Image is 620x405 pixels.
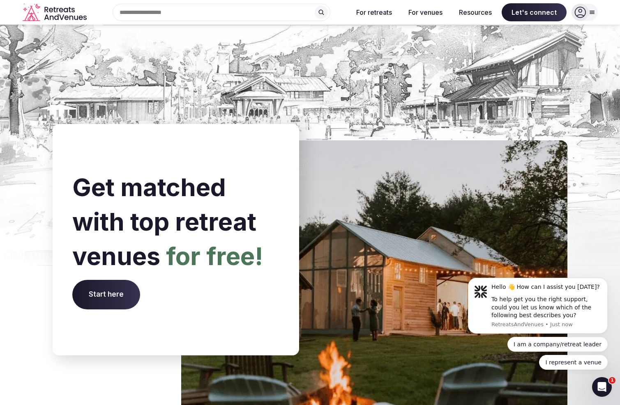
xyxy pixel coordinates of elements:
[23,3,88,22] a: Visit the homepage
[592,377,612,397] iframe: Intercom live chat
[456,272,620,375] iframe: Intercom notifications message
[166,241,263,271] span: for free!
[72,290,140,298] a: Start here
[72,170,279,273] h2: Get matched with top retreat venues
[502,3,567,21] span: Let's connect
[609,377,615,384] span: 1
[402,3,449,21] button: For venues
[452,3,498,21] button: Resources
[72,280,140,309] span: Start here
[350,3,399,21] button: For retreats
[23,3,88,22] svg: Retreats and Venues company logo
